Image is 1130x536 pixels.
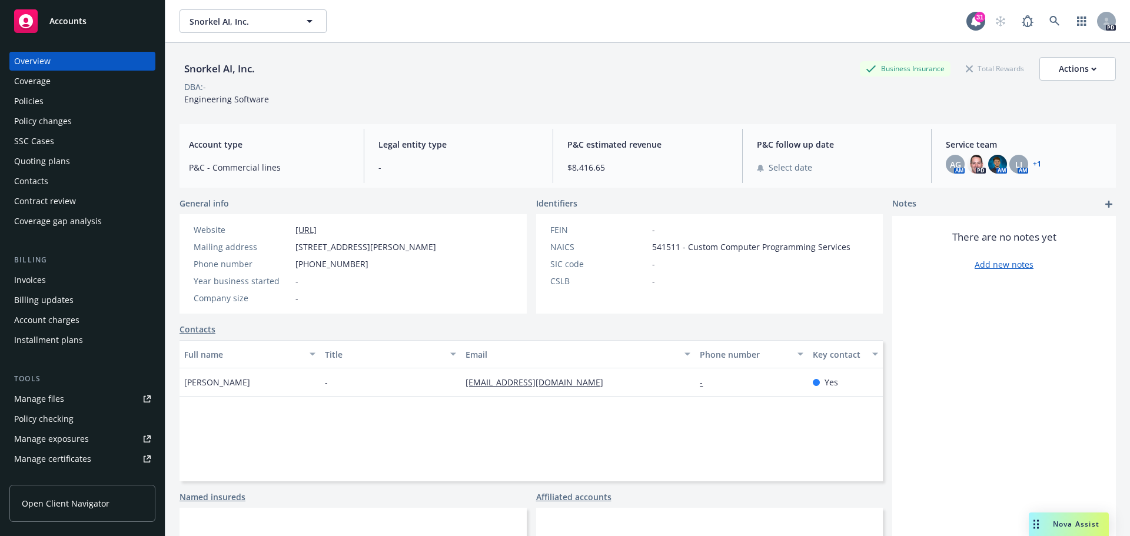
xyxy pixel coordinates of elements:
[1043,9,1066,33] a: Search
[1053,519,1099,529] span: Nova Assist
[14,52,51,71] div: Overview
[14,410,74,428] div: Policy checking
[184,376,250,388] span: [PERSON_NAME]
[14,389,64,408] div: Manage files
[189,138,350,151] span: Account type
[378,138,539,151] span: Legal entity type
[892,197,916,211] span: Notes
[180,323,215,335] a: Contacts
[180,61,260,76] div: Snorkel AI, Inc.
[9,291,155,309] a: Billing updates
[295,241,436,253] span: [STREET_ADDRESS][PERSON_NAME]
[14,92,44,111] div: Policies
[536,491,611,503] a: Affiliated accounts
[180,491,245,503] a: Named insureds
[1015,158,1022,171] span: LI
[14,450,91,468] div: Manage certificates
[190,15,291,28] span: Snorkel AI, Inc.
[695,340,807,368] button: Phone number
[189,161,350,174] span: P&C - Commercial lines
[9,72,155,91] a: Coverage
[9,92,155,111] a: Policies
[194,241,291,253] div: Mailing address
[652,224,655,236] span: -
[320,340,461,368] button: Title
[988,155,1007,174] img: photo
[536,197,577,209] span: Identifiers
[1059,58,1096,80] div: Actions
[194,275,291,287] div: Year business started
[295,292,298,304] span: -
[9,331,155,349] a: Installment plans
[14,470,69,488] div: Manage BORs
[9,470,155,488] a: Manage BORs
[194,292,291,304] div: Company size
[14,331,83,349] div: Installment plans
[813,348,865,361] div: Key contact
[180,9,327,33] button: Snorkel AI, Inc.
[9,389,155,408] a: Manage files
[960,61,1030,76] div: Total Rewards
[9,311,155,329] a: Account charges
[1102,197,1116,211] a: add
[550,224,647,236] div: FEIN
[550,275,647,287] div: CSLB
[14,72,51,91] div: Coverage
[295,258,368,270] span: [PHONE_NUMBER]
[652,275,655,287] span: -
[567,161,728,174] span: $8,416.65
[49,16,87,26] span: Accounts
[194,258,291,270] div: Phone number
[14,212,102,231] div: Coverage gap analysis
[378,161,539,174] span: -
[9,212,155,231] a: Coverage gap analysis
[1016,9,1039,33] a: Report a Bug
[9,152,155,171] a: Quoting plans
[325,348,443,361] div: Title
[14,430,89,448] div: Manage exposures
[184,94,269,105] span: Engineering Software
[700,348,790,361] div: Phone number
[975,12,985,22] div: 31
[9,5,155,38] a: Accounts
[975,258,1033,271] a: Add new notes
[14,271,46,289] div: Invoices
[14,311,79,329] div: Account charges
[9,410,155,428] a: Policy checking
[295,224,317,235] a: [URL]
[1029,512,1043,536] div: Drag to move
[9,192,155,211] a: Contract review
[9,450,155,468] a: Manage certificates
[757,138,918,151] span: P&C follow up date
[14,152,70,171] div: Quoting plans
[14,291,74,309] div: Billing updates
[22,497,109,510] span: Open Client Navigator
[9,112,155,131] a: Policy changes
[180,340,320,368] button: Full name
[946,138,1106,151] span: Service team
[989,9,1012,33] a: Start snowing
[567,138,728,151] span: P&C estimated revenue
[184,81,206,93] div: DBA: -
[825,376,838,388] span: Yes
[325,376,328,388] span: -
[550,258,647,270] div: SIC code
[194,224,291,236] div: Website
[9,132,155,151] a: SSC Cases
[1033,161,1041,168] a: +1
[461,340,695,368] button: Email
[295,275,298,287] span: -
[180,197,229,209] span: General info
[466,348,677,361] div: Email
[967,155,986,174] img: photo
[14,172,48,191] div: Contacts
[808,340,883,368] button: Key contact
[550,241,647,253] div: NAICS
[9,373,155,385] div: Tools
[9,430,155,448] a: Manage exposures
[466,377,613,388] a: [EMAIL_ADDRESS][DOMAIN_NAME]
[14,112,72,131] div: Policy changes
[9,271,155,289] a: Invoices
[14,192,76,211] div: Contract review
